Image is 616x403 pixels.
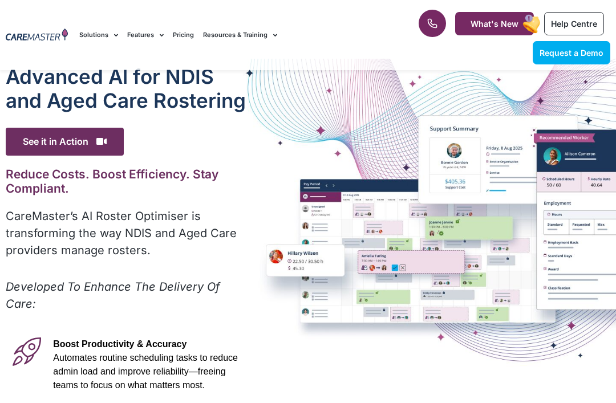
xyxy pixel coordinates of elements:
h2: Reduce Costs. Boost Efficiency. Stay Compliant. [6,167,247,196]
a: Help Centre [544,12,604,35]
a: Solutions [79,16,118,54]
a: Pricing [173,16,194,54]
em: Developed To Enhance The Delivery Of Care: [6,280,220,311]
span: Boost Productivity & Accuracy [53,339,187,349]
span: What's New [471,19,518,29]
span: See it in Action [6,128,124,156]
a: Features [127,16,164,54]
span: Help Centre [551,19,597,29]
p: CareMaster’s AI Roster Optimiser is transforming the way NDIS and Aged Care providers manage rost... [6,207,247,259]
h1: Advanced Al for NDIS and Aged Care Rostering [6,64,247,112]
a: What's New [455,12,534,35]
a: Request a Demo [533,41,610,64]
a: Resources & Training [203,16,277,54]
span: Request a Demo [540,48,603,58]
nav: Menu [79,16,392,54]
img: CareMaster Logo [6,29,68,42]
span: Automates routine scheduling tasks to reduce admin load and improve reliability—freeing teams to ... [53,353,238,390]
